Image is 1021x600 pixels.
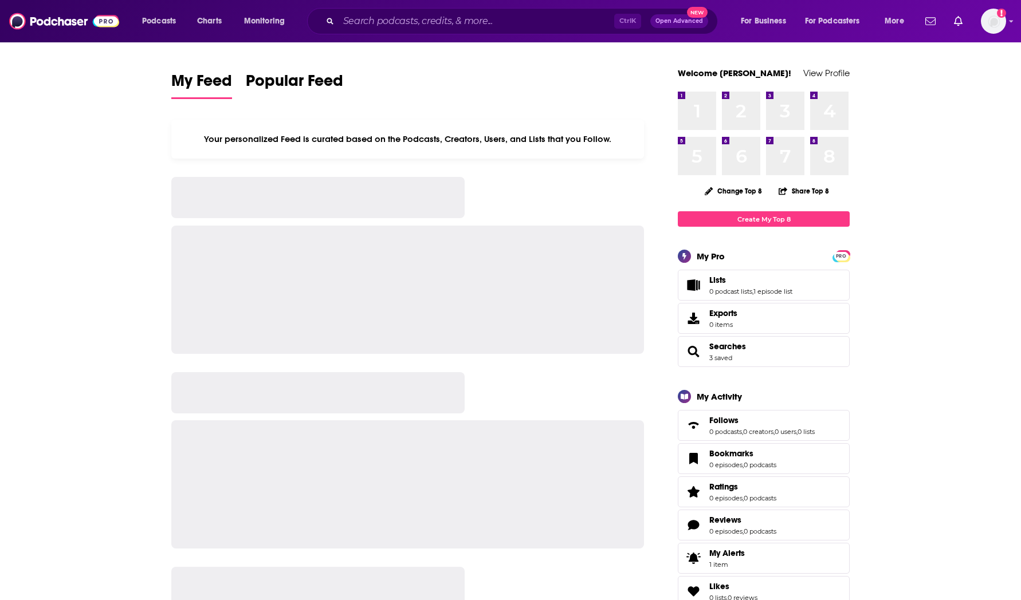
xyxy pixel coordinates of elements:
[134,12,191,30] button: open menu
[709,415,815,425] a: Follows
[744,461,776,469] a: 0 podcasts
[655,18,703,24] span: Open Advanced
[709,341,746,352] a: Searches
[318,8,729,34] div: Search podcasts, credits, & more...
[682,484,705,500] a: Ratings
[744,494,776,502] a: 0 podcasts
[709,581,729,591] span: Likes
[709,287,752,295] a: 0 podcast lists
[743,494,744,502] span: ,
[981,9,1006,34] button: Show profile menu
[687,7,708,18] span: New
[171,120,644,159] div: Your personalized Feed is curated based on the Podcasts, Creators, Users, and Lists that you Follow.
[678,336,850,367] span: Searches
[733,12,800,30] button: open menu
[682,344,705,360] a: Searches
[682,277,705,293] a: Lists
[709,275,726,285] span: Lists
[921,11,940,31] a: Show notifications dropdown
[885,13,904,29] span: More
[709,461,743,469] a: 0 episodes
[678,443,850,474] span: Bookmarks
[678,270,850,301] span: Lists
[741,13,786,29] span: For Business
[678,303,850,334] a: Exports
[773,428,775,436] span: ,
[981,9,1006,34] img: User Profile
[678,68,791,78] a: Welcome [PERSON_NAME]!
[709,448,753,459] span: Bookmarks
[709,308,737,318] span: Exports
[744,527,776,535] a: 0 podcasts
[834,251,848,260] a: PRO
[682,583,705,599] a: Likes
[752,287,753,295] span: ,
[709,515,741,525] span: Reviews
[246,71,343,99] a: Popular Feed
[190,12,229,30] a: Charts
[678,543,850,574] a: My Alerts
[709,548,745,558] span: My Alerts
[244,13,285,29] span: Monitoring
[949,11,967,31] a: Show notifications dropdown
[709,428,742,436] a: 0 podcasts
[697,251,725,262] div: My Pro
[805,13,860,29] span: For Podcasters
[709,515,776,525] a: Reviews
[682,550,705,566] span: My Alerts
[171,71,232,97] span: My Feed
[743,461,744,469] span: ,
[834,252,848,260] span: PRO
[796,428,798,436] span: ,
[709,481,776,492] a: Ratings
[743,428,773,436] a: 0 creators
[678,211,850,227] a: Create My Top 8
[709,581,757,591] a: Likes
[9,10,119,32] img: Podchaser - Follow, Share and Rate Podcasts
[197,13,222,29] span: Charts
[709,527,743,535] a: 0 episodes
[709,321,737,329] span: 0 items
[142,13,176,29] span: Podcasts
[742,428,743,436] span: ,
[803,68,850,78] a: View Profile
[753,287,792,295] a: 1 episode list
[614,14,641,29] span: Ctrl K
[775,428,796,436] a: 0 users
[650,14,708,28] button: Open AdvancedNew
[682,417,705,433] a: Follows
[697,391,742,402] div: My Activity
[798,428,815,436] a: 0 lists
[339,12,614,30] input: Search podcasts, credits, & more...
[682,310,705,326] span: Exports
[997,9,1006,18] svg: Add a profile image
[678,410,850,441] span: Follows
[778,180,830,202] button: Share Top 8
[236,12,300,30] button: open menu
[798,12,877,30] button: open menu
[709,354,732,362] a: 3 saved
[171,71,232,99] a: My Feed
[678,510,850,540] span: Reviews
[709,481,738,492] span: Ratings
[709,560,745,569] span: 1 item
[981,9,1006,34] span: Logged in as WE_Broadcast
[709,415,739,425] span: Follows
[678,476,850,507] span: Ratings
[682,517,705,533] a: Reviews
[709,275,792,285] a: Lists
[709,494,743,502] a: 0 episodes
[698,184,769,198] button: Change Top 8
[709,448,776,459] a: Bookmarks
[682,451,705,467] a: Bookmarks
[877,12,918,30] button: open menu
[743,527,744,535] span: ,
[246,71,343,97] span: Popular Feed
